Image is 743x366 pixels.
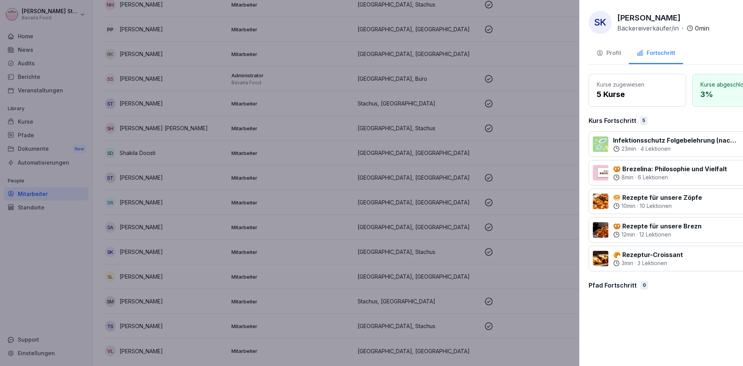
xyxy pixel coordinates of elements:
[589,281,637,290] p: Pfad Fortschritt
[695,24,709,33] p: 0 min
[613,136,739,145] p: Infektionsschutz Folgebelehrung (nach §43 IfSG)
[597,80,678,89] p: Kurse zugewiesen
[617,24,679,33] p: Bäckereiverkäufer/in
[621,231,635,238] p: 12 min
[613,221,702,231] p: 🥨 Rezepte für unsere Brezn
[613,231,702,238] div: ·
[613,145,739,153] div: ·
[617,24,709,33] div: ·
[589,43,629,64] button: Profil
[637,49,675,58] div: Fortschritt
[640,145,671,153] p: 4 Lektionen
[596,49,621,58] div: Profil
[639,231,671,238] p: 12 Lektionen
[613,193,702,202] p: 🥯 Rezepte für unsere Zöpfe
[613,259,683,267] div: ·
[613,202,702,210] div: ·
[621,202,635,210] p: 10 min
[613,250,683,259] p: 🥐 Rezeptur-Croissant
[597,89,678,100] p: 5 Kurse
[640,202,672,210] p: 10 Lektionen
[613,164,727,174] p: 🥨 Brezelina: Philosophie und Vielfalt
[637,259,667,267] p: 3 Lektionen
[638,174,668,181] p: 6 Lektionen
[621,174,633,181] p: 8 min
[617,12,681,24] p: [PERSON_NAME]
[640,281,648,289] div: 0
[621,145,636,153] p: 23 min
[589,116,636,125] p: Kurs Fortschritt
[613,174,727,181] div: ·
[589,11,612,34] div: SK
[621,259,633,267] p: 3 min
[629,43,683,64] button: Fortschritt
[640,116,647,125] div: 5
